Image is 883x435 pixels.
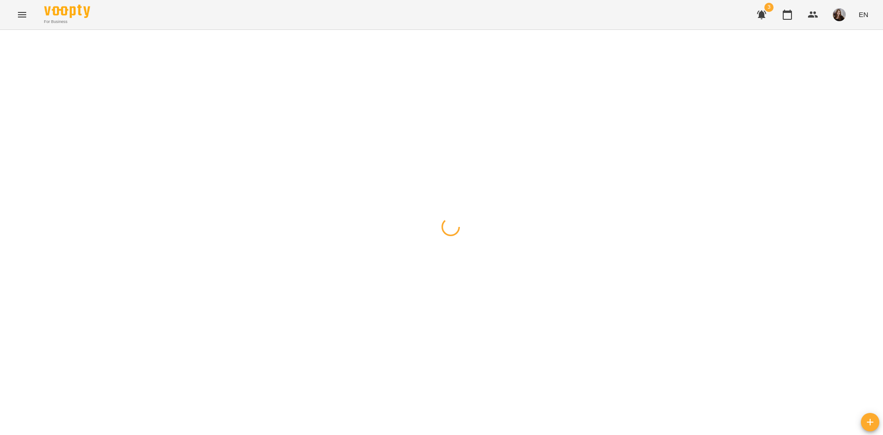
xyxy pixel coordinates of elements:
span: 3 [764,3,774,12]
img: 6cb9500d2c9559d0c681d3884c4848cf.JPG [833,8,846,21]
button: EN [855,6,872,23]
button: Menu [11,4,33,26]
span: EN [859,10,868,19]
img: Voopty Logo [44,5,90,18]
span: For Business [44,19,90,25]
